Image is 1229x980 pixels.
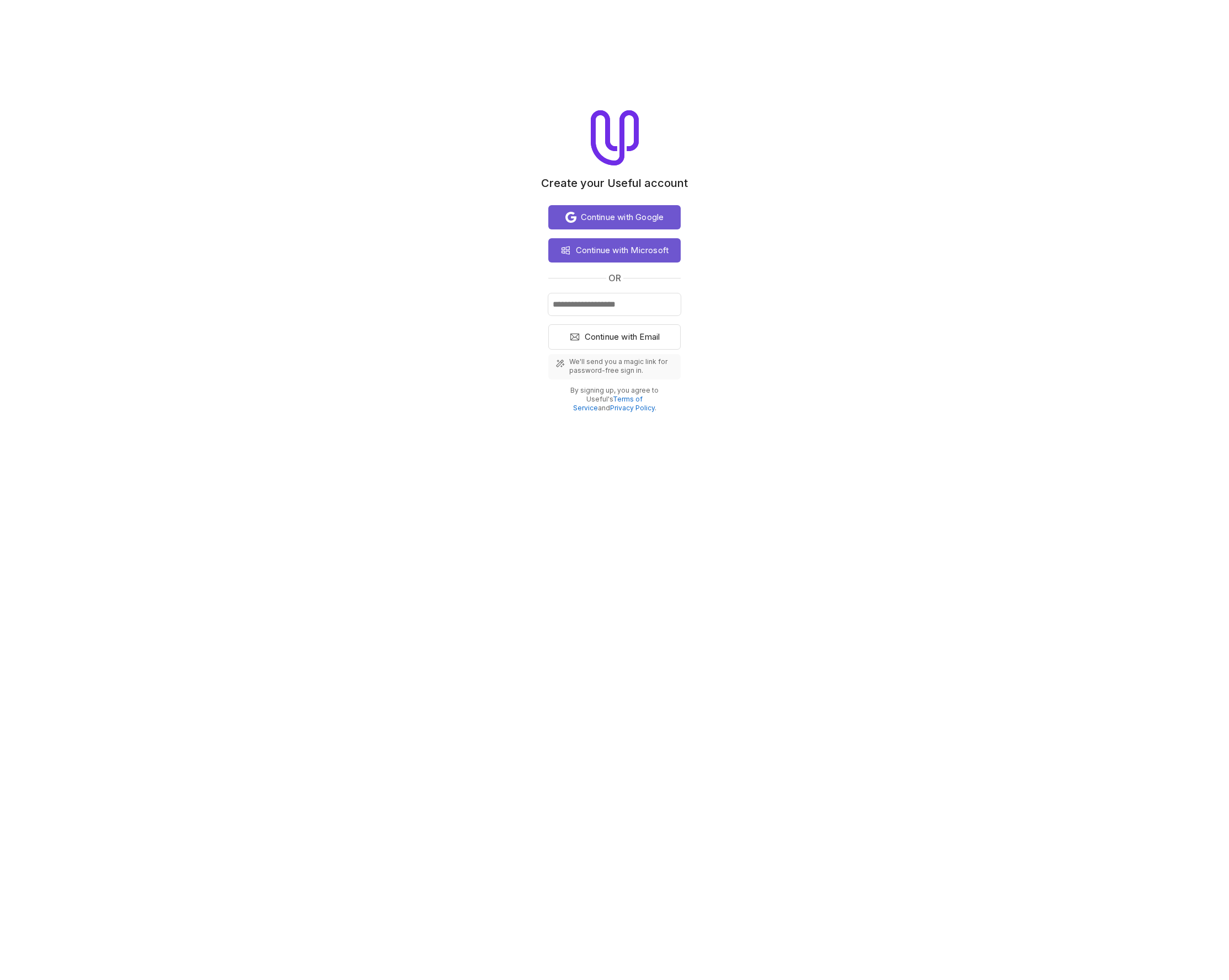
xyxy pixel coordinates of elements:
span: Continue with Google [581,211,664,224]
button: Continue with Email [548,324,681,350]
a: Terms of Service [573,395,643,412]
input: Email [548,293,681,315]
span: Continue with Email [585,330,660,344]
h1: Create your Useful account [541,176,688,190]
button: Continue with Google [548,205,681,229]
p: By signing up, you agree to Useful's and . [557,386,672,413]
span: Continue with Microsoft [576,244,669,257]
a: Privacy Policy [610,404,655,412]
span: or [608,271,621,285]
span: We'll send you a magic link for password-free sign in. [569,357,674,375]
button: Continue with Microsoft [548,238,681,263]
